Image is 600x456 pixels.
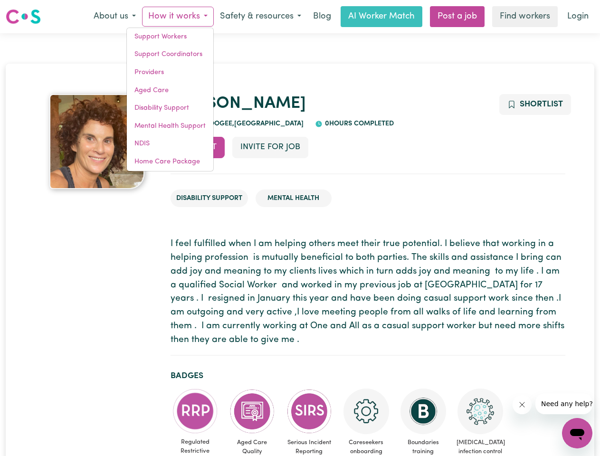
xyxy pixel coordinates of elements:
[513,395,532,414] iframe: Close message
[6,6,41,28] a: Careseekers logo
[520,100,563,108] span: Shortlist
[126,28,214,171] div: How it works
[127,117,213,135] a: Mental Health Support
[127,64,213,82] a: Providers
[256,190,332,208] li: Mental Health
[171,237,565,347] p: I feel fulfilled when I am helping others meet their true potential. I believe that working in a ...
[535,393,592,414] iframe: Message from company
[492,6,558,27] a: Find workers
[127,153,213,171] a: Home Care Package
[87,7,142,27] button: About us
[562,418,592,448] iframe: Button to launch messaging window
[171,95,306,112] a: [PERSON_NAME]
[323,120,394,127] span: 0 hours completed
[307,6,337,27] a: Blog
[457,389,503,434] img: CS Academy: COVID-19 Infection Control Training course completed
[127,28,213,46] a: Support Workers
[171,190,248,208] li: Disability Support
[341,6,422,27] a: AI Worker Match
[343,389,389,434] img: CS Academy: Careseekers Onboarding course completed
[127,82,213,100] a: Aged Care
[172,389,218,434] img: CS Academy: Regulated Restrictive Practices course completed
[499,94,571,115] button: Add to shortlist
[229,389,275,434] img: CS Academy: Aged Care Quality Standards & Code of Conduct course completed
[6,8,41,25] img: Careseekers logo
[232,137,308,158] button: Invite for Job
[142,7,214,27] button: How it works
[35,94,159,189] a: Belinda's profile picture'
[286,389,332,434] img: CS Academy: Serious Incident Reporting Scheme course completed
[6,7,57,14] span: Need any help?
[562,6,594,27] a: Login
[400,389,446,434] img: CS Academy: Boundaries in care and support work course completed
[214,7,307,27] button: Safety & resources
[430,6,485,27] a: Post a job
[49,94,144,189] img: Belinda
[127,46,213,64] a: Support Coordinators
[171,371,565,381] h2: Badges
[127,135,213,153] a: NDIS
[178,120,304,127] span: SOUTH COOGEE , [GEOGRAPHIC_DATA]
[127,99,213,117] a: Disability Support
